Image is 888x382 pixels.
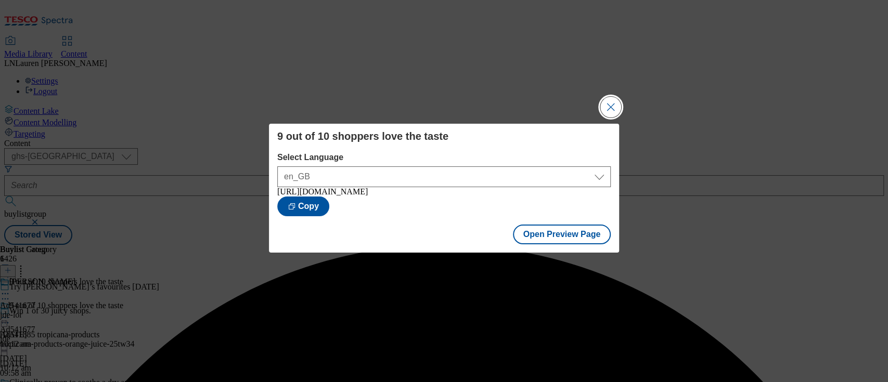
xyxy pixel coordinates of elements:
[269,124,619,253] div: Modal
[513,225,611,244] button: Open Preview Page
[277,130,611,142] h4: 9 out of 10 shoppers love the taste
[277,153,611,162] label: Select Language
[600,97,621,117] button: Close Modal
[277,196,329,216] button: Copy
[277,187,611,196] div: [URL][DOMAIN_NAME]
